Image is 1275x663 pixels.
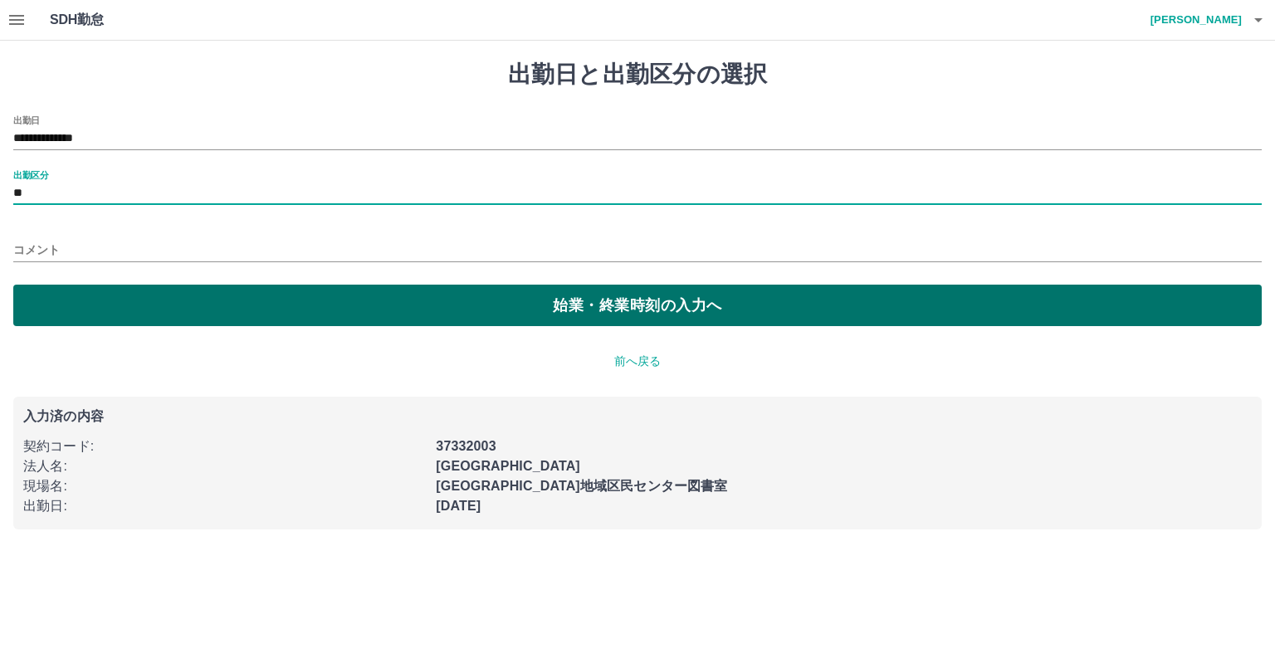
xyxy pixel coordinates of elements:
p: 入力済の内容 [23,410,1252,423]
button: 始業・終業時刻の入力へ [13,285,1262,326]
label: 出勤日 [13,114,40,126]
p: 契約コード : [23,436,426,456]
label: 出勤区分 [13,168,48,181]
b: [GEOGRAPHIC_DATA]地域区民センター図書室 [436,479,727,493]
h1: 出勤日と出勤区分の選択 [13,61,1262,89]
b: [DATE] [436,499,481,513]
b: 37332003 [436,439,496,453]
p: 法人名 : [23,456,426,476]
b: [GEOGRAPHIC_DATA] [436,459,580,473]
p: 現場名 : [23,476,426,496]
p: 出勤日 : [23,496,426,516]
p: 前へ戻る [13,353,1262,370]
